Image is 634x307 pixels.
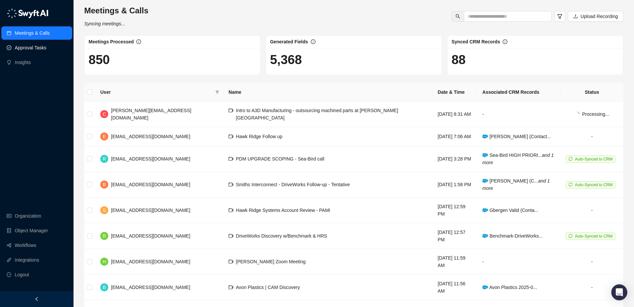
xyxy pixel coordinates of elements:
[581,13,618,20] span: Upload Recording
[136,39,141,44] span: info-circle
[482,134,551,139] span: [PERSON_NAME] (Contact...
[236,233,327,239] span: DriveWorks Discovery w/Benchmark & HRS
[568,11,623,22] button: Upload Recording
[575,234,613,239] span: Auto-Synced to CRM
[111,108,191,120] span: [PERSON_NAME][EMAIL_ADDRESS][DOMAIN_NAME]
[229,259,233,264] span: video-camera
[482,285,537,290] span: Avon Plastics 2025-0...
[432,101,477,127] td: [DATE] 8:31 AM
[432,198,477,223] td: [DATE] 12:59 PM
[111,182,190,187] span: [EMAIL_ADDRESS][DOMAIN_NAME]
[611,284,627,300] div: Open Intercom Messenger
[15,209,41,223] a: Organization
[103,284,106,291] span: B
[477,101,560,127] td: -
[560,249,623,275] td: -
[103,232,106,240] span: R
[482,208,538,213] span: Gbergen Valid (Conta...
[482,152,554,165] span: Sea-Bird HIGH PRIORI...
[215,90,219,94] span: filter
[111,134,190,139] span: [EMAIL_ADDRESS][DOMAIN_NAME]
[432,172,477,198] td: [DATE] 1:58 PM
[15,268,29,281] span: Logout
[15,41,46,54] a: Approval Tasks
[482,178,550,191] span: [PERSON_NAME] (C...
[15,224,48,237] a: Object Manager
[15,253,39,267] a: Integrations
[229,157,233,161] span: video-camera
[452,39,500,44] span: Synced CRM Records
[15,26,50,40] a: Meetings & Calls
[236,182,350,187] span: Smiths Interconnect - DriveWorks Follow-up - Tentative
[223,83,432,101] th: Name
[100,88,213,96] span: User
[34,297,39,301] span: left
[236,285,300,290] span: Avon Plastics | CAM Discovery
[236,108,398,120] span: Intro to A3D Manufacturing - outsourcing machined parts at [PERSON_NAME][GEOGRAPHIC_DATA]
[575,157,613,162] span: Auto-Synced to CRM
[311,39,315,44] span: info-circle
[111,285,190,290] span: [EMAIL_ADDRESS][DOMAIN_NAME]
[15,239,36,252] a: Workflows
[432,146,477,172] td: [DATE] 3:28 PM
[84,21,125,26] i: Syncing meetings...
[7,272,11,277] span: logout
[103,258,106,265] span: H
[214,87,221,97] span: filter
[89,52,256,67] h1: 850
[270,52,437,67] h1: 5,368
[103,110,106,118] span: C
[236,259,306,264] span: [PERSON_NAME] Zoom Meeting
[568,234,573,238] span: sync
[229,134,233,139] span: video-camera
[432,249,477,275] td: [DATE] 11:59 AM
[236,208,330,213] span: Hawk Ridge Systems Account Review - PAMI
[15,56,31,69] a: Insights
[560,198,623,223] td: -
[270,39,308,44] span: Generated Fields
[477,249,560,275] td: -
[568,157,573,161] span: sync
[229,285,233,290] span: video-camera
[432,223,477,249] td: [DATE] 12:57 PM
[89,39,134,44] span: Meetings Processed
[111,233,190,239] span: [EMAIL_ADDRESS][DOMAIN_NAME]
[111,208,190,213] span: [EMAIL_ADDRESS][DOMAIN_NAME]
[229,182,233,187] span: video-camera
[103,133,106,140] span: E
[573,14,578,19] span: upload
[557,14,562,19] span: filter
[452,52,619,67] h1: 88
[456,14,460,19] span: search
[229,234,233,238] span: video-camera
[560,127,623,146] td: -
[477,83,560,101] th: Associated CRM Records
[103,181,106,188] span: B
[236,156,325,162] span: PDM UPGRADE SCOPING - Sea-Bird call
[103,155,106,163] span: R
[236,134,282,139] span: Hawk Ridge Follow up
[568,183,573,187] span: sync
[482,233,543,239] span: Benchmark-DriveWorks...
[229,108,233,113] span: video-camera
[111,156,190,162] span: [EMAIL_ADDRESS][DOMAIN_NAME]
[432,83,477,101] th: Date & Time
[503,39,507,44] span: info-circle
[560,275,623,300] td: -
[582,111,609,117] span: Processing...
[84,5,148,16] h3: Meetings & Calls
[111,259,190,264] span: [EMAIL_ADDRESS][DOMAIN_NAME]
[7,8,48,18] img: logo-05li4sbe.png
[432,127,477,146] td: [DATE] 7:06 AM
[103,207,106,214] span: S
[575,183,613,187] span: Auto-Synced to CRM
[560,83,623,101] th: Status
[575,112,580,116] span: loading
[229,208,233,213] span: video-camera
[432,275,477,300] td: [DATE] 11:56 AM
